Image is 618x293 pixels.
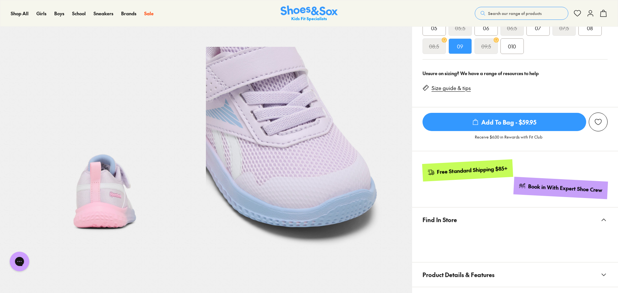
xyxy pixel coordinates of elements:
[508,42,516,50] span: 010
[423,232,608,254] iframe: Find in Store
[281,6,338,21] a: Shoes & Sox
[423,70,608,77] div: Unsure on sizing? We have a range of resources to help
[206,47,412,253] img: 7-567975_1
[36,10,46,17] a: Girls
[475,7,568,20] button: Search our range of products
[422,159,513,181] a: Free Standard Shipping $85+
[455,24,465,32] s: 05.5
[483,24,489,32] span: 06
[423,265,495,284] span: Product Details & Features
[144,10,154,17] a: Sale
[412,207,618,232] button: Find In Store
[436,165,508,176] div: Free Standard Shipping $85+
[457,42,463,50] span: 09
[54,10,64,17] a: Boys
[589,113,608,131] button: Add to Wishlist
[423,113,586,131] button: Add To Bag - $59.95
[11,10,29,17] a: Shop All
[121,10,136,17] a: Brands
[481,42,491,50] s: 09.5
[535,24,541,32] span: 07
[475,134,542,146] p: Receive $6.00 in Rewards with Fit Club
[488,10,542,16] span: Search our range of products
[432,85,471,92] a: Size guide & tips
[431,24,437,32] span: 05
[412,262,618,287] button: Product Details & Features
[94,10,113,17] a: Sneakers
[429,42,439,50] s: 08.5
[528,183,603,194] div: Book in With Expert Shoe Crew
[513,177,608,199] a: Book in With Expert Shoe Crew
[281,6,338,21] img: SNS_Logo_Responsive.svg
[6,249,32,273] iframe: Gorgias live chat messenger
[587,24,593,32] span: 08
[423,113,586,131] span: Add To Bag - $59.95
[423,210,457,229] span: Find In Store
[507,24,517,32] s: 06.5
[72,10,86,17] a: School
[559,24,569,32] s: 07.5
